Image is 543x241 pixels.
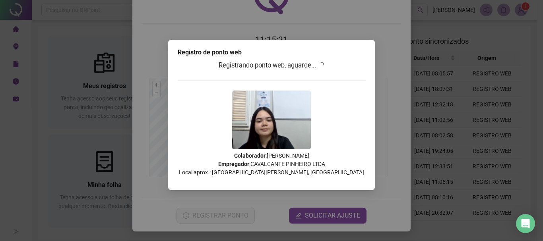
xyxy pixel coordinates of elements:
img: 9k= [232,91,311,149]
strong: Colaborador [234,152,266,159]
p: : [PERSON_NAME] : CAVALCANTE PINHEIRO LTDA Local aprox.: [GEOGRAPHIC_DATA][PERSON_NAME], [GEOGRAP... [178,152,365,177]
span: loading [316,60,326,69]
h3: Registrando ponto web, aguarde... [178,60,365,71]
div: Registro de ponto web [178,48,365,57]
div: Open Intercom Messenger [516,214,535,233]
strong: Empregador [218,161,249,167]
